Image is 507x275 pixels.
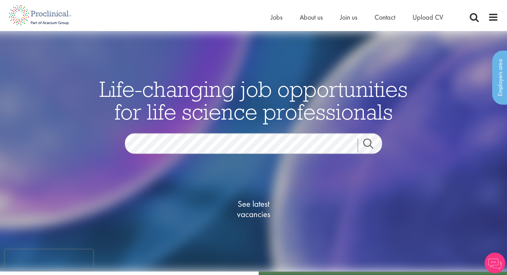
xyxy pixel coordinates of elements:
[375,13,395,22] a: Contact
[485,253,505,273] img: Chatbot
[99,75,408,125] span: Life-changing job opportunities for life science professionals
[412,13,443,22] a: Upload CV
[219,171,288,247] a: See latestvacancies
[271,13,282,22] a: Jobs
[300,13,323,22] a: About us
[340,13,357,22] a: Join us
[358,138,387,152] a: Job search submit button
[5,249,93,270] iframe: reCAPTCHA
[219,198,288,219] span: See latest vacancies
